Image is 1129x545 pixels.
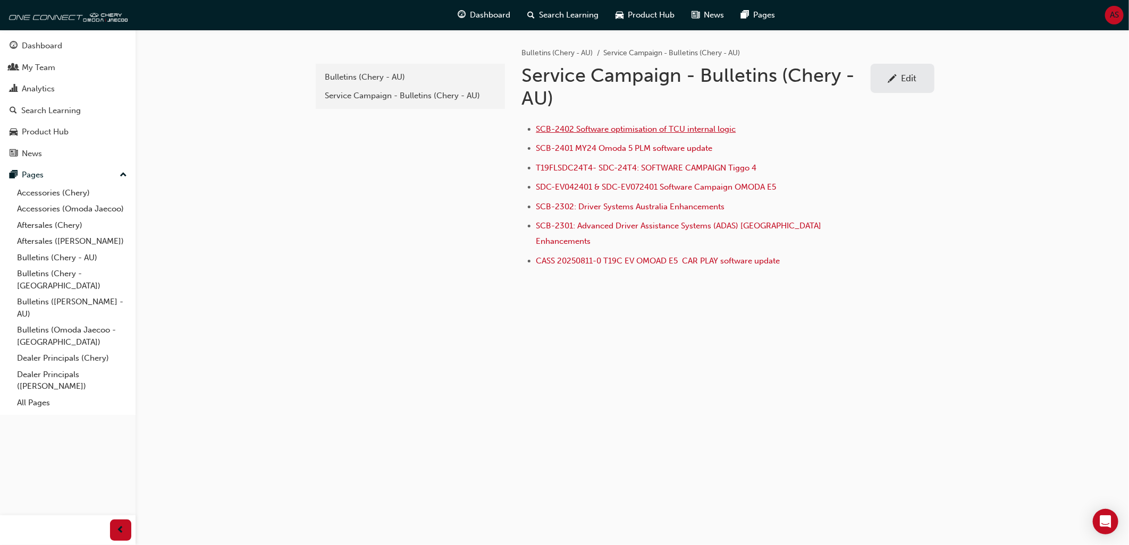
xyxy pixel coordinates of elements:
[628,9,675,21] span: Product Hub
[13,217,131,234] a: Aftersales (Chery)
[888,74,897,85] span: pencil-icon
[4,165,131,185] button: Pages
[1110,9,1119,21] span: AS
[325,71,495,83] div: Bulletins (Chery - AU)
[13,250,131,266] a: Bulletins (Chery - AU)
[4,122,131,142] a: Product Hub
[22,40,62,52] div: Dashboard
[519,4,607,26] a: search-iconSearch Learning
[22,169,44,181] div: Pages
[604,47,740,59] li: Service Campaign - Bulletins (Chery - AU)
[732,4,783,26] a: pages-iconPages
[616,8,624,22] span: car-icon
[470,9,510,21] span: Dashboard
[522,64,871,110] h1: Service Campaign - Bulletins (Chery - AU)
[10,41,18,51] span: guage-icon
[536,143,713,153] a: SCB-2401 MY24 Omoda 5 PLM software update
[13,185,131,201] a: Accessories (Chery)
[1105,6,1124,24] button: AS
[21,105,81,117] div: Search Learning
[4,79,131,99] a: Analytics
[753,9,775,21] span: Pages
[4,34,131,165] button: DashboardMy TeamAnalyticsSearch LearningProduct HubNews
[13,294,131,322] a: Bulletins ([PERSON_NAME] - AU)
[120,168,127,182] span: up-icon
[536,182,777,192] a: SDC-EV042401 & SDC-EV072401 Software Campaign OMODA E5
[536,163,757,173] a: T19FLSDC24T4- SDC-24T4: SOFTWARE CAMPAIGN Tiggo 4
[10,127,18,137] span: car-icon
[4,58,131,78] a: My Team
[741,8,749,22] span: pages-icon
[683,4,732,26] a: news-iconNews
[704,9,724,21] span: News
[536,202,725,211] a: SCB-2302: Driver Systems Australia Enhancements
[10,171,18,180] span: pages-icon
[117,524,125,537] span: prev-icon
[607,4,683,26] a: car-iconProduct Hub
[458,8,466,22] span: guage-icon
[13,233,131,250] a: Aftersales ([PERSON_NAME])
[10,84,18,94] span: chart-icon
[449,4,519,26] a: guage-iconDashboard
[13,201,131,217] a: Accessories (Omoda Jaecoo)
[13,322,131,350] a: Bulletins (Omoda Jaecoo - [GEOGRAPHIC_DATA])
[320,68,501,87] a: Bulletins (Chery - AU)
[536,124,736,134] a: SCB-2402 Software optimisation of TCU internal logic
[901,73,917,83] div: Edit
[22,126,69,138] div: Product Hub
[539,9,599,21] span: Search Learning
[10,149,18,159] span: news-icon
[13,350,131,367] a: Dealer Principals (Chery)
[13,395,131,411] a: All Pages
[320,87,501,105] a: Service Campaign - Bulletins (Chery - AU)
[22,148,42,160] div: News
[527,8,535,22] span: search-icon
[692,8,700,22] span: news-icon
[4,144,131,164] a: News
[871,64,934,93] a: Edit
[13,266,131,294] a: Bulletins (Chery - [GEOGRAPHIC_DATA])
[4,36,131,56] a: Dashboard
[10,63,18,73] span: people-icon
[536,221,824,246] a: SCB-2301: Advanced Driver Assistance Systems (ADAS) [GEOGRAPHIC_DATA] Enhancements
[10,106,17,116] span: search-icon
[325,90,495,102] div: Service Campaign - Bulletins (Chery - AU)
[522,48,593,57] a: Bulletins (Chery - AU)
[1093,509,1118,534] div: Open Intercom Messenger
[22,62,55,74] div: My Team
[13,367,131,395] a: Dealer Principals ([PERSON_NAME])
[4,101,131,121] a: Search Learning
[5,4,128,25] img: oneconnect
[536,256,780,266] a: CASS 20250811-0 T19C EV OMOAD E5 CAR PLAY software update
[22,83,55,95] div: Analytics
